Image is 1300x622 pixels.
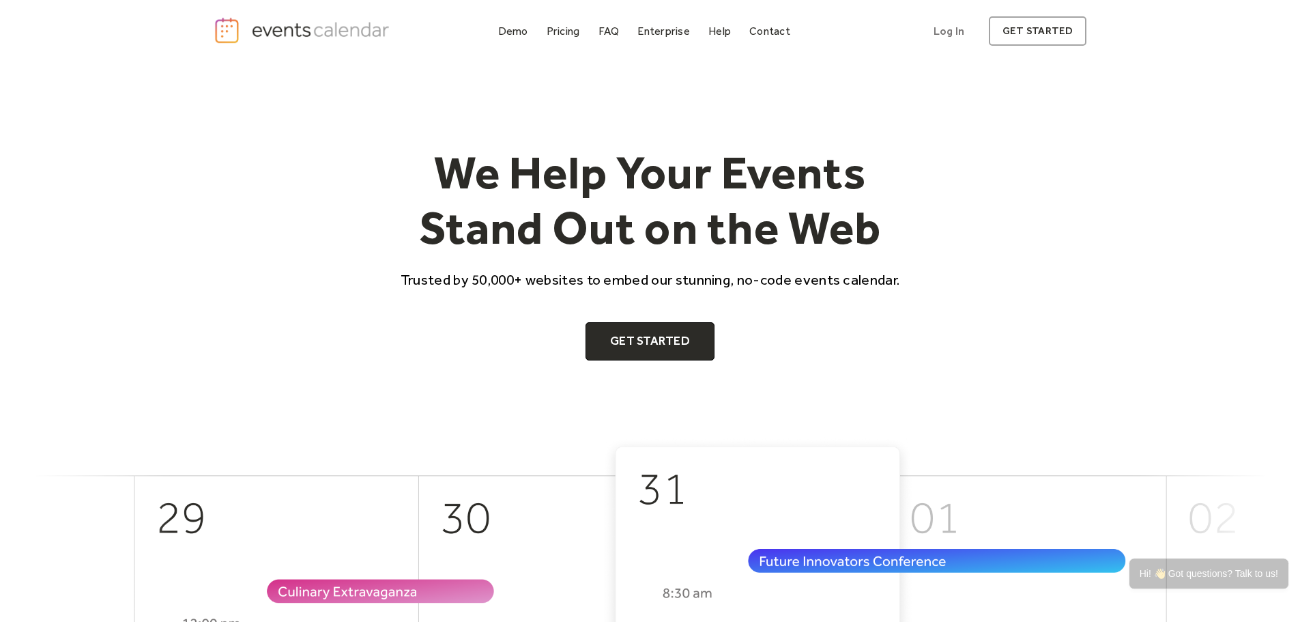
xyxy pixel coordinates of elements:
[637,27,689,35] div: Enterprise
[214,16,394,44] a: home
[632,22,695,40] a: Enterprise
[708,27,731,35] div: Help
[586,322,714,361] a: Get Started
[498,27,528,35] div: Demo
[593,22,625,40] a: FAQ
[703,22,736,40] a: Help
[598,27,620,35] div: FAQ
[989,16,1086,46] a: get started
[920,16,978,46] a: Log In
[541,22,586,40] a: Pricing
[388,145,912,256] h1: We Help Your Events Stand Out on the Web
[749,27,790,35] div: Contact
[744,22,796,40] a: Contact
[547,27,580,35] div: Pricing
[388,270,912,289] p: Trusted by 50,000+ websites to embed our stunning, no-code events calendar.
[493,22,534,40] a: Demo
